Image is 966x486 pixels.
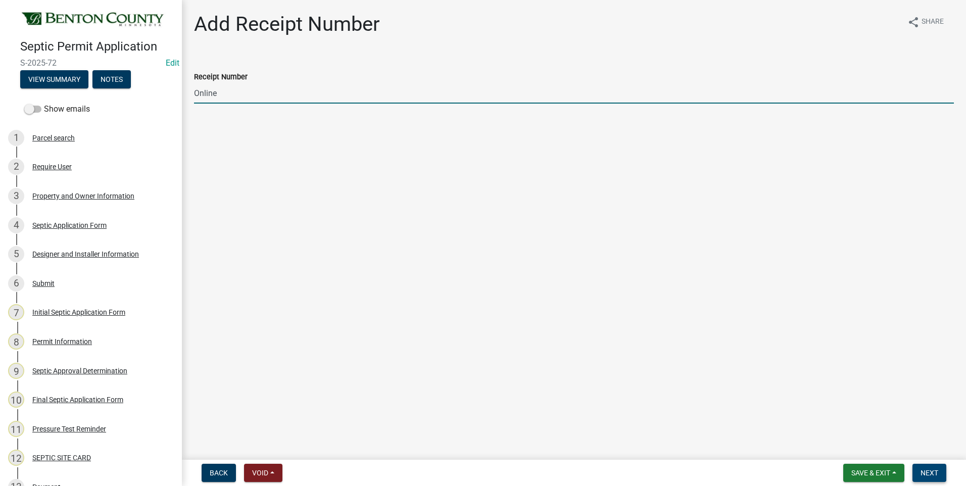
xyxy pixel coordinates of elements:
[24,103,90,115] label: Show emails
[20,39,174,54] h4: Septic Permit Application
[32,222,107,229] div: Septic Application Form
[202,464,236,482] button: Back
[8,421,24,437] div: 11
[899,12,952,32] button: shareShare
[194,74,248,81] label: Receipt Number
[32,251,139,258] div: Designer and Installer Information
[921,469,938,477] span: Next
[32,367,127,374] div: Septic Approval Determination
[843,464,904,482] button: Save & Exit
[8,130,24,146] div: 1
[32,192,134,200] div: Property and Owner Information
[92,70,131,88] button: Notes
[32,454,91,461] div: SEPTIC SITE CARD
[8,363,24,379] div: 9
[907,16,920,28] i: share
[20,58,162,68] span: S-2025-72
[8,392,24,408] div: 10
[8,217,24,233] div: 4
[912,464,946,482] button: Next
[32,425,106,432] div: Pressure Test Reminder
[8,304,24,320] div: 7
[32,163,72,170] div: Require User
[922,16,944,28] span: Share
[851,469,890,477] span: Save & Exit
[32,396,123,403] div: Final Septic Application Form
[8,159,24,175] div: 2
[244,464,282,482] button: Void
[32,338,92,345] div: Permit Information
[20,76,88,84] wm-modal-confirm: Summary
[20,11,166,29] img: Benton County, Minnesota
[32,309,125,316] div: Initial Septic Application Form
[8,333,24,350] div: 8
[8,188,24,204] div: 3
[20,70,88,88] button: View Summary
[166,58,179,68] wm-modal-confirm: Edit Application Number
[194,12,380,36] h1: Add Receipt Number
[8,450,24,466] div: 12
[92,76,131,84] wm-modal-confirm: Notes
[252,469,268,477] span: Void
[166,58,179,68] a: Edit
[32,134,75,141] div: Parcel search
[210,469,228,477] span: Back
[32,280,55,287] div: Submit
[8,275,24,291] div: 6
[8,246,24,262] div: 5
